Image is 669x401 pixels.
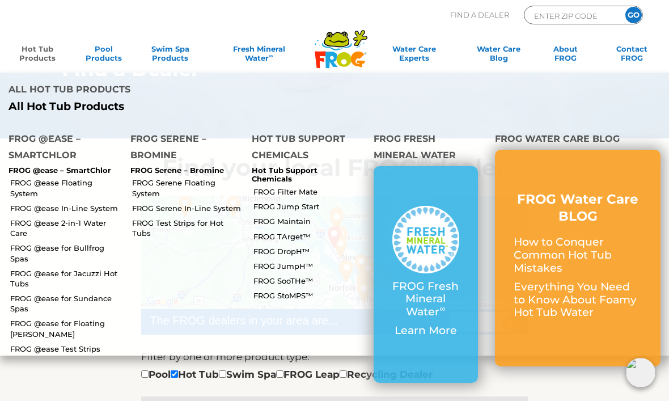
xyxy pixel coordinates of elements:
[253,201,365,212] a: FROG Jump Start
[514,191,642,225] h3: FROG Water Care BLOG
[514,236,642,275] p: How to Conquer Common Hot Tub Mistakes
[132,203,244,213] a: FROG Serene In-Line System
[10,243,122,263] a: FROG @ease for Bullfrog Spas
[9,166,113,175] p: FROG @ease – SmartChlor
[10,268,122,289] a: FROG @ease for Jacuzzi Hot Tubs
[514,191,642,326] a: FROG Water Care BLOG How to Conquer Common Hot Tub Mistakes Everything You Need to Know About Foa...
[9,130,113,166] h4: FROG @ease – SmartChlor
[514,281,642,319] p: Everything You Need to Know About Foamy Hot Tub Water
[211,44,307,67] a: Fresh MineralWater∞
[253,276,365,286] a: FROG SooTHe™
[10,293,122,314] a: FROG @ease for Sundance Spas
[253,246,365,256] a: FROG DropH™
[252,130,357,166] h4: Hot Tub Support Chemicals
[252,166,317,184] a: Hot Tub Support Chemicals
[392,280,460,319] p: FROG Fresh Mineral Water
[9,100,326,113] a: All Hot Tub Products
[145,44,196,67] a: Swim SpaProducts
[10,344,122,354] a: FROG @ease Test Strips
[132,178,244,198] a: FROG Serene Floating System
[11,44,63,67] a: Hot TubProducts
[78,44,129,67] a: PoolProducts
[625,7,642,23] input: GO
[141,349,310,364] label: Filter by one or more product type:
[253,216,365,226] a: FROG Maintain
[392,324,460,337] p: Learn More
[370,44,458,67] a: Water CareExperts
[253,187,365,197] a: FROG Filter Mate
[392,206,460,343] a: FROG Fresh Mineral Water∞ Learn More
[533,9,609,22] input: Zip Code Form
[10,203,122,213] a: FROG @ease In-Line System
[132,218,244,238] a: FROG Test Strips for Hot Tubs
[473,44,524,67] a: Water CareBlog
[253,231,365,242] a: FROG TArget™
[130,130,235,166] h4: FROG Serene – Bromine
[9,81,326,100] h4: All Hot Tub Products
[495,130,660,150] h4: FROG Water Care Blog
[540,44,591,67] a: AboutFROG
[253,261,365,271] a: FROG JumpH™
[10,218,122,238] a: FROG @ease 2-in-1 Water Care
[130,166,235,175] p: FROG Serene – Bromine
[374,130,479,166] h4: FROG Fresh Mineral Water
[626,358,655,387] img: openIcon
[439,303,445,314] sup: ∞
[10,318,122,339] a: FROG @ease for Floating [PERSON_NAME]
[253,290,365,301] a: FROG StoMPS™
[606,44,658,67] a: ContactFROG
[450,6,509,24] p: Find A Dealer
[141,367,433,382] div: Pool Hot Tub Swim Spa FROG Leap Recycling Dealer
[269,53,273,59] sup: ∞
[10,178,122,198] a: FROG @ease Floating System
